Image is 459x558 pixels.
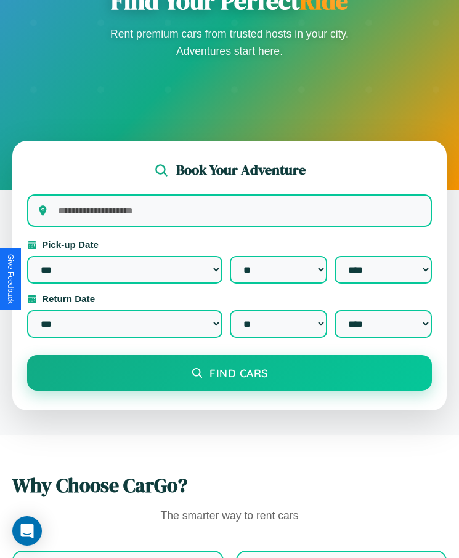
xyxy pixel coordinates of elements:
[176,161,306,180] h2: Book Your Adventure
[27,293,432,304] label: Return Date
[12,472,447,499] h2: Why Choose CarGo?
[12,506,447,526] p: The smarter way to rent cars
[27,355,432,391] button: Find Cars
[12,516,42,546] div: Open Intercom Messenger
[107,25,353,60] p: Rent premium cars from trusted hosts in your city. Adventures start here.
[27,239,432,250] label: Pick-up Date
[6,254,15,304] div: Give Feedback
